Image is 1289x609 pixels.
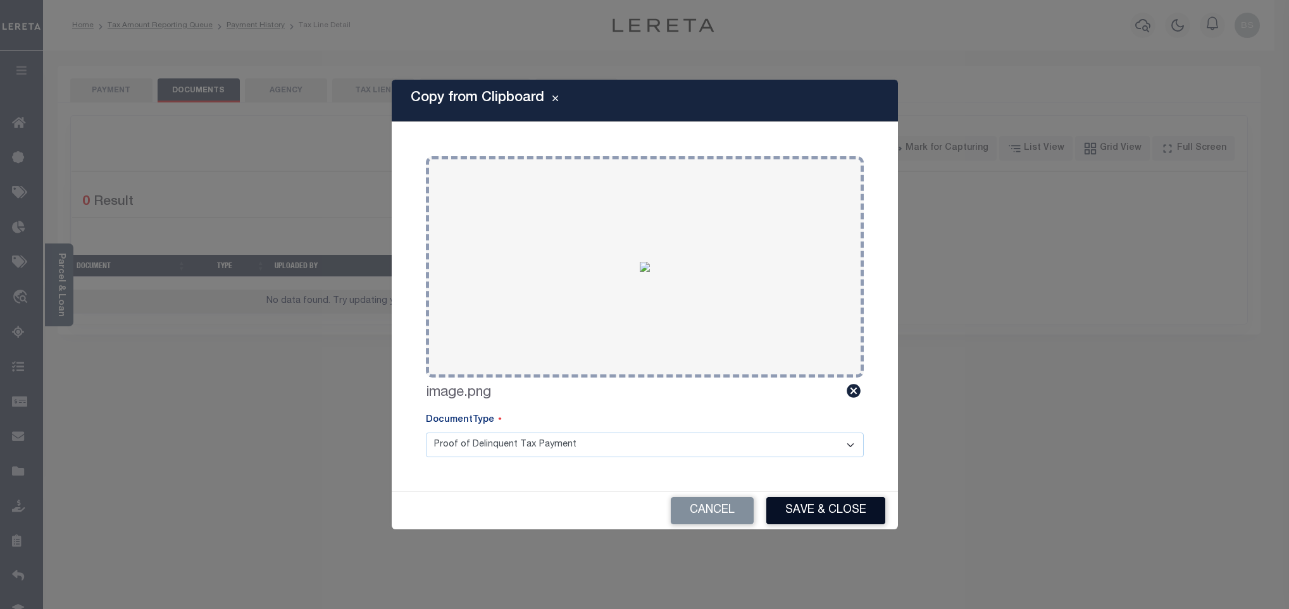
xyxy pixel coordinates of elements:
[426,383,491,403] label: image.png
[411,90,544,106] h5: Copy from Clipboard
[640,262,650,272] img: 8d6cf97c-b755-4b41-a5c4-acd4995dda14
[671,497,754,524] button: Cancel
[426,414,502,428] label: DocumentType
[544,93,566,108] button: Close
[766,497,885,524] button: Save & Close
